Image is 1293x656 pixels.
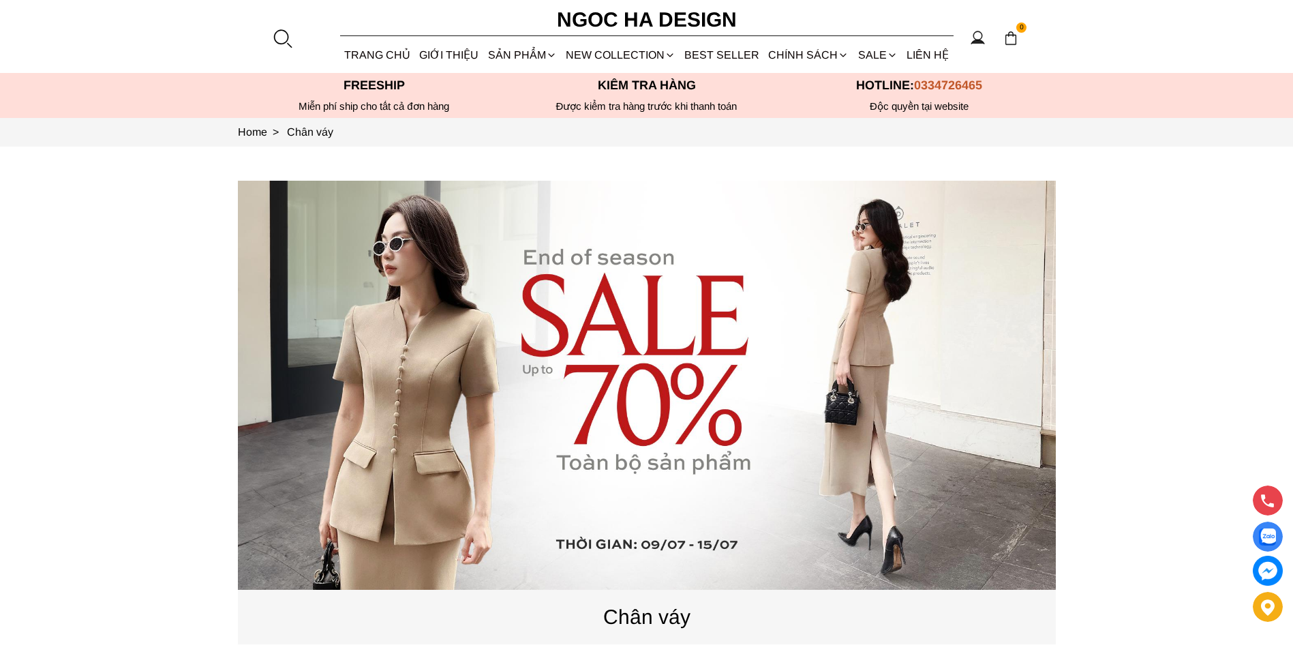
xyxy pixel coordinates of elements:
a: Ngoc Ha Design [545,3,749,36]
p: Hotline: [783,78,1056,93]
a: messenger [1253,556,1283,586]
span: 0 [1016,23,1027,33]
p: Freeship [238,78,511,93]
a: SALE [853,37,902,73]
a: BEST SELLER [680,37,764,73]
p: Được kiểm tra hàng trước khi thanh toán [511,100,783,113]
div: SẢN PHẨM [483,37,561,73]
font: Kiểm tra hàng [598,78,696,92]
a: Link to Home [238,126,287,138]
a: LIÊN HỆ [902,37,953,73]
a: GIỚI THIỆU [415,37,483,73]
a: Link to Chân váy [287,126,333,138]
span: > [267,126,284,138]
span: 0334726465 [914,78,982,92]
h6: Độc quyền tại website [783,100,1056,113]
div: Chính sách [764,37,853,73]
a: NEW COLLECTION [561,37,680,73]
div: Miễn phí ship cho tất cả đơn hàng [238,100,511,113]
a: Display image [1253,522,1283,552]
img: Display image [1259,528,1276,546]
p: Chân váy [238,601,1056,633]
a: TRANG CHỦ [340,37,415,73]
img: img-CART-ICON-ksit0nf1 [1003,31,1018,46]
